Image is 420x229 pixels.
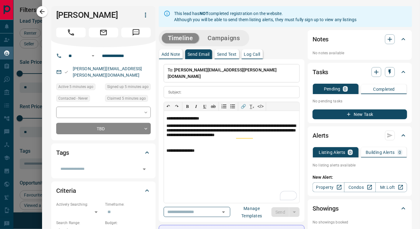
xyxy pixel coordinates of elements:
[209,102,218,111] button: ab
[313,32,407,47] div: Notes
[313,204,339,213] h2: Showings
[105,220,151,226] p: Budget:
[313,162,407,168] p: No listing alerts available
[56,186,76,196] h2: Criteria
[56,145,151,160] div: Tags
[121,28,151,37] span: Message
[56,183,151,198] div: Criteria
[107,95,146,101] span: Claimed 5 minutes ago
[89,52,97,59] button: Open
[344,87,347,91] p: 0
[140,165,149,174] button: Open
[162,33,199,43] button: Timeline
[324,87,340,91] p: Pending
[256,102,265,111] button: </>
[319,150,345,155] p: Listing Alerts
[56,83,102,92] div: Tue Aug 12 2025
[313,97,407,106] p: No pending tasks
[161,52,180,56] p: Add Note
[192,102,200,111] button: 𝑰
[344,182,376,192] a: Condos
[201,33,246,43] button: Campaigns
[244,52,260,56] p: Log Call
[105,95,151,104] div: Tue Aug 12 2025
[173,102,181,111] button: ↷
[203,104,206,109] span: 𝐔
[73,66,142,78] a: [PERSON_NAME][EMAIL_ADDRESS][PERSON_NAME][DOMAIN_NAME]
[107,84,149,90] span: Signed up 5 minutes ago
[56,28,86,37] span: Call
[373,87,395,91] p: Completed
[248,102,256,111] button: T̲ₓ
[399,150,401,155] p: 0
[375,182,407,192] a: Mr.Loft
[183,102,192,111] button: 𝐁
[105,202,151,207] p: Timeframe:
[219,208,228,216] button: Open
[220,102,228,111] button: Numbered list
[271,207,300,217] div: split button
[217,52,237,56] p: Send Text
[313,67,328,77] h2: Tasks
[313,219,407,225] p: No showings booked
[200,11,208,16] strong: NOT
[164,64,300,82] p: To:
[313,109,407,119] button: New Task
[232,207,271,217] button: Manage Templates
[56,123,151,134] div: TBD
[168,67,277,79] span: [PERSON_NAME][EMAIL_ADDRESS][PERSON_NAME][DOMAIN_NAME]
[58,95,88,101] span: Contacted - Never
[56,220,102,226] p: Search Range:
[349,150,352,155] p: 0
[313,174,407,181] p: New Alert:
[56,202,102,207] p: Actively Searching:
[168,90,182,95] p: Subject:
[313,182,344,192] a: Property
[313,50,407,56] p: No notes available
[174,8,357,25] div: This lead has completed registration on the website. Although you will be able to send them listi...
[211,104,216,109] s: ab
[58,84,93,90] span: Active 5 minutes ago
[313,65,407,79] div: Tasks
[105,83,151,92] div: Tue Aug 12 2025
[313,201,407,216] div: Showings
[313,131,329,140] h2: Alerts
[56,148,69,158] h2: Tags
[366,150,395,155] p: Building Alerts
[164,111,300,203] div: To enrich screen reader interactions, please activate Accessibility in Grammarly extension settings
[56,10,131,20] h1: [PERSON_NAME]
[313,34,329,44] h2: Notes
[164,102,173,111] button: ↶
[313,128,407,143] div: Alerts
[200,102,209,111] button: 𝐔
[64,70,68,74] svg: Email Valid
[188,52,210,56] p: Send Email
[239,102,248,111] button: 🔗
[89,28,118,37] span: Email
[228,102,237,111] button: Bullet list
